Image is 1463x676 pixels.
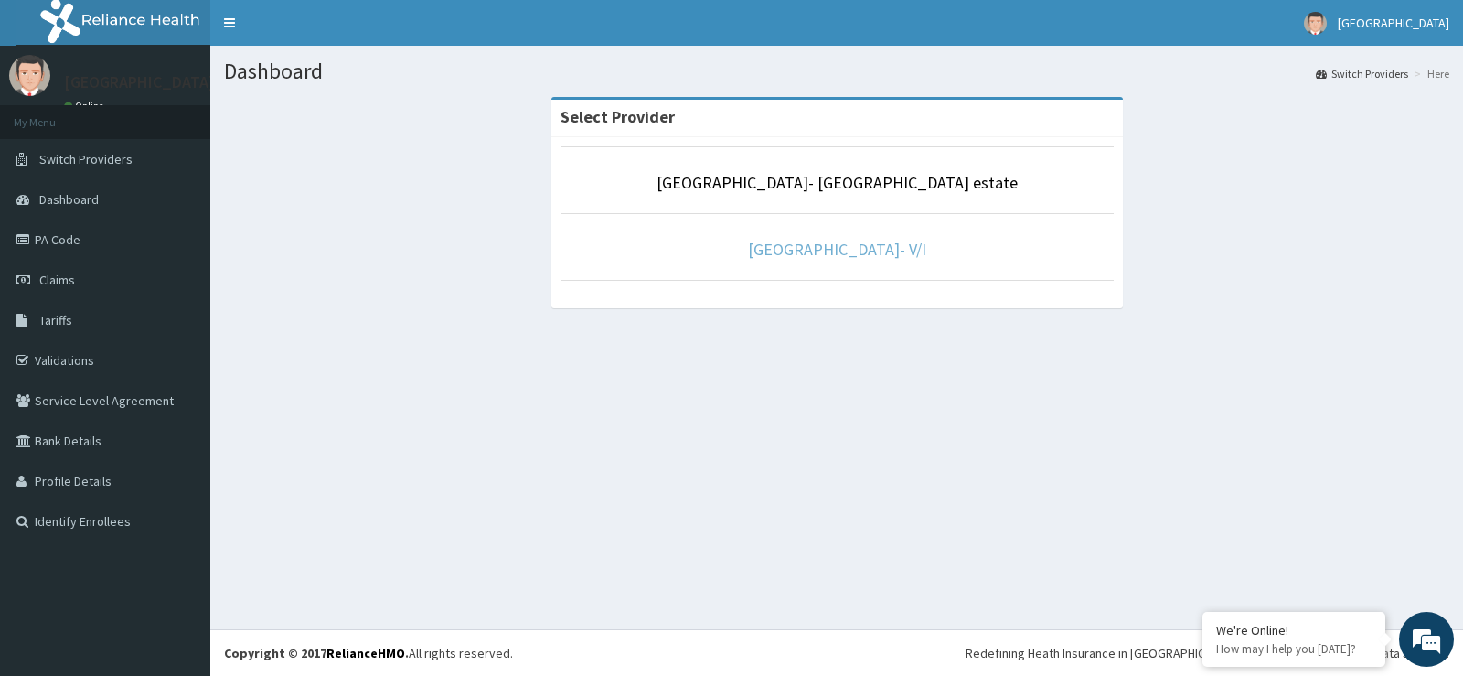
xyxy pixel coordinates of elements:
li: Here [1410,66,1449,81]
p: How may I help you today? [1216,641,1372,657]
a: Online [64,100,108,113]
div: Minimize live chat window [300,9,344,53]
img: User Image [1304,12,1327,35]
strong: Select Provider [561,106,675,127]
img: d_794563401_company_1708531726252_794563401 [34,91,74,137]
a: RelianceHMO [326,645,405,661]
span: Dashboard [39,191,99,208]
span: Claims [39,272,75,288]
strong: Copyright © 2017 . [224,645,409,661]
div: Redefining Heath Insurance in [GEOGRAPHIC_DATA] using Telemedicine and Data Science! [966,644,1449,662]
div: We're Online! [1216,622,1372,638]
a: [GEOGRAPHIC_DATA]- [GEOGRAPHIC_DATA] estate [657,172,1018,193]
textarea: Type your message and hit 'Enter' [9,467,348,531]
span: Switch Providers [39,151,133,167]
div: Chat with us now [95,102,307,126]
footer: All rights reserved. [210,629,1463,676]
span: We're online! [106,214,252,399]
img: User Image [9,55,50,96]
span: Tariffs [39,312,72,328]
a: Switch Providers [1316,66,1408,81]
p: [GEOGRAPHIC_DATA] [64,74,215,91]
h1: Dashboard [224,59,1449,83]
span: [GEOGRAPHIC_DATA] [1338,15,1449,31]
a: [GEOGRAPHIC_DATA]- V/I [748,239,926,260]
